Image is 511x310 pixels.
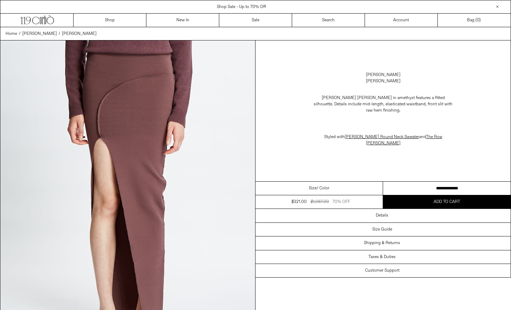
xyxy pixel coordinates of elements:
[324,134,442,146] span: Styled with and
[345,134,419,140] a: [PERSON_NAME] Round Neck Sweater
[316,185,329,191] span: / Color
[146,14,219,27] a: New In
[314,95,452,113] span: [PERSON_NAME] [PERSON_NAME] in amethyst features a fitted silhouette. Details include mid-length,...
[365,14,438,27] a: Account
[366,72,401,78] a: [PERSON_NAME]
[366,78,401,84] div: [PERSON_NAME]
[74,14,146,27] a: Shop
[311,199,329,205] div: $1,067.00
[434,199,460,205] span: Add to cart
[383,195,511,209] button: Add to cart
[364,241,400,245] h3: Shipping & Returns
[291,199,307,205] div: $321.00
[217,4,266,10] a: Shop Sale - Up to 70% Off
[438,14,511,27] a: Bag ()
[219,14,292,27] a: Sale
[292,14,365,27] a: Search
[6,31,17,37] a: Home
[365,268,399,273] h3: Customer Support
[372,227,392,232] h3: Size Guide
[477,17,481,23] span: )
[376,213,388,218] h3: Details
[368,255,396,259] h3: Taxes & Duties
[59,31,60,37] span: /
[62,31,97,37] a: [PERSON_NAME]
[22,31,57,37] a: [PERSON_NAME]
[19,31,21,37] span: /
[333,199,350,205] div: 70% OFF
[477,17,479,23] span: 0
[309,185,316,191] span: Size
